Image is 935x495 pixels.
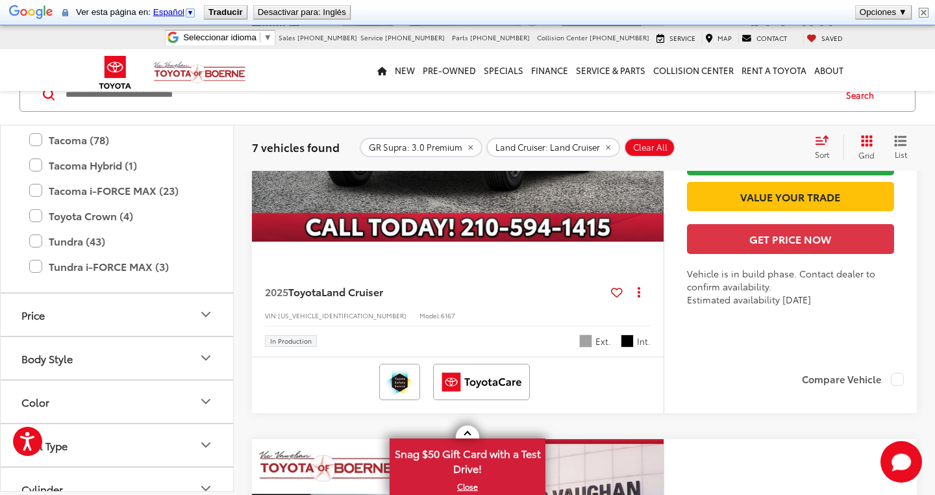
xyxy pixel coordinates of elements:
div: Color [198,394,214,409]
input: Search by Make, Model, or Keyword [64,79,834,110]
span: Contact [756,33,787,43]
a: Service & Parts: Opens in a new tab [572,49,649,91]
a: 2025ToyotaLand Cruiser [265,285,606,299]
span: 2025 [265,284,288,299]
div: Body Style [21,351,73,364]
span: ▼ [264,32,272,42]
button: Body StyleBody Style [1,336,234,379]
a: Pre-Owned [419,49,480,91]
span: VIN: [265,311,278,320]
span: [PHONE_NUMBER] [470,32,530,42]
label: Tacoma i-FORCE MAX (23) [29,179,205,201]
span: Toyota [288,284,321,299]
span: dropdown dots [638,286,640,297]
span: Int. [637,335,651,348]
button: Actions [628,281,651,303]
div: Vehicle is in build phase. Contact dealer to confirm availability. Estimated availability [DATE] [687,267,894,306]
a: Service [653,33,699,44]
label: Tundra (43) [29,229,205,252]
div: Fuel Type [198,437,214,453]
span: [US_VEHICLE_IDENTIFICATION_NUMBER] [278,311,406,320]
span: Land Cruiser [321,284,383,299]
button: Select sort value [808,134,843,160]
label: Compare Vehicle [802,373,904,386]
div: Body Style [198,350,214,366]
button: Clear All [624,138,675,157]
button: Get Price Now [687,224,894,253]
span: Service [360,32,383,42]
button: PricePrice [1,293,234,335]
span: In Production [270,338,312,344]
a: Seleccionar idioma​ [183,32,272,42]
label: Toyota Crown (4) [29,204,205,227]
span: Seleccionar idioma [183,32,256,42]
button: Grid View [843,134,884,160]
span: Ext. [595,335,611,348]
div: Price [21,308,45,320]
img: ToyotaCare Vic Vaughan Toyota of Boerne Boerne TX [436,366,527,398]
label: Tacoma Hybrid (1) [29,153,205,176]
button: Desactivar para: Inglés [254,6,350,19]
button: List View [884,134,917,160]
span: Land Cruiser: Land Cruiser [495,142,600,153]
label: Tundra i-FORCE MAX (3) [29,255,205,277]
button: Traducir [205,6,247,19]
a: Español [153,7,196,17]
label: Tacoma (78) [29,128,205,151]
span: Parts [452,32,468,42]
span: Español [153,7,184,17]
a: Map [702,33,735,44]
span: GR Supra: 3.0 Premium [369,142,462,153]
a: Value Your Trade [687,182,894,211]
img: Google Traductor [9,4,53,22]
button: Toggle Chat Window [880,441,922,483]
span: Sort [815,149,829,160]
svg: Start Chat [880,441,922,483]
a: New [391,49,419,91]
div: Fuel Type [21,438,68,451]
button: remove Land%20Cruiser: Land%20Cruiser [486,138,620,157]
a: About [810,49,847,91]
img: Toyota [91,51,140,94]
a: Collision Center [649,49,738,91]
span: [PHONE_NUMBER] [385,32,445,42]
img: Vic Vaughan Toyota of Boerne [153,61,246,84]
img: Toyota Safety Sense Vic Vaughan Toyota of Boerne Boerne TX [382,366,418,398]
b: Traducir [208,7,243,17]
span: Model: [419,311,441,320]
img: El contenido de esta página segura se enviará a Google para traducirlo con una conexión segura. [62,8,68,18]
span: Sales [279,32,295,42]
a: Specials [480,49,527,91]
span: Service [669,33,695,43]
a: Home [373,49,391,91]
a: Rent a Toyota [738,49,810,91]
span: Snag $50 Gift Card with a Test Drive! [391,440,544,479]
a: My Saved Vehicles [803,33,846,44]
span: Saved [821,33,843,43]
span: Clear All [633,142,667,153]
a: Contact [738,33,790,44]
button: Search [834,79,893,111]
button: Opciones ▼ [856,6,911,19]
div: Price [198,307,214,322]
span: Ver esta página en: [76,7,199,17]
span: Meteor Shower [579,335,592,348]
a: Finance [527,49,572,91]
button: remove GR%20Supra: 3.0%20Premium [360,138,482,157]
span: Map [717,33,732,43]
span: Black Leather [621,335,634,348]
div: Color [21,395,49,407]
div: Cylinder [21,482,63,494]
span: 7 vehicles found [252,139,340,155]
span: 6167 [441,311,455,320]
span: List [894,149,907,160]
span: Collision Center [537,32,588,42]
button: ColorColor [1,380,234,422]
span: [PHONE_NUMBER] [297,32,357,42]
img: Cerrar [919,8,929,18]
span: Grid [858,149,875,160]
button: Fuel TypeFuel Type [1,424,234,466]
